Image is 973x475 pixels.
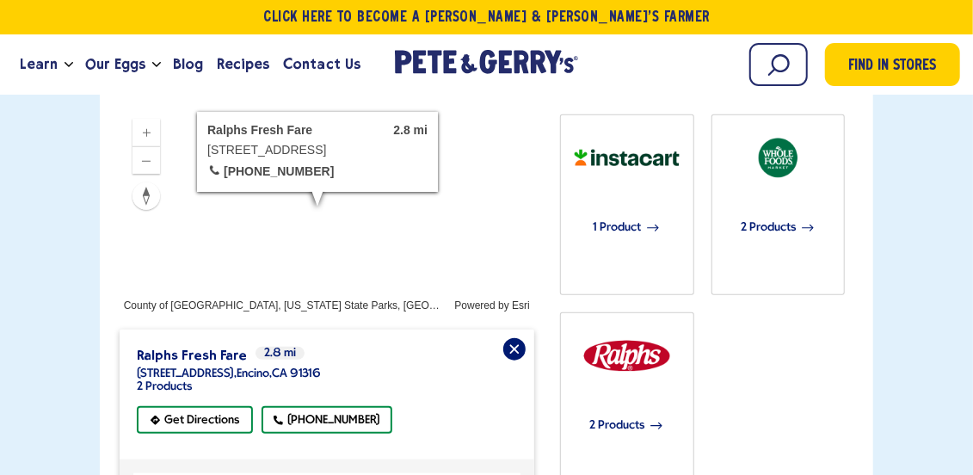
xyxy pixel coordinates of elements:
[13,41,65,88] a: Learn
[217,53,269,75] span: Recipes
[825,43,960,86] a: Find in Stores
[20,53,58,75] span: Learn
[284,53,360,75] span: Contact Us
[152,62,161,68] button: Open the dropdown menu for Our Eggs
[749,43,808,86] input: Search
[849,55,937,78] span: Find in Stores
[166,41,210,88] a: Blog
[210,41,276,88] a: Recipes
[65,62,73,68] button: Open the dropdown menu for Learn
[277,41,367,88] a: Contact Us
[78,41,152,88] a: Our Eggs
[85,53,145,75] span: Our Eggs
[173,53,203,75] span: Blog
